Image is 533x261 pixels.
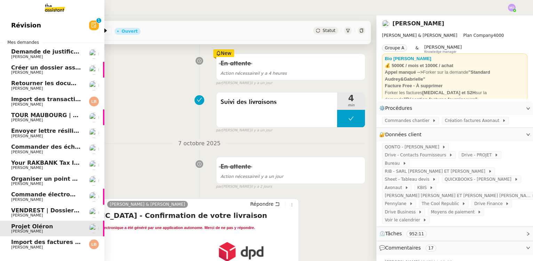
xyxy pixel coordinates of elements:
[250,80,272,86] span: il y a un jour
[11,134,43,138] span: [PERSON_NAME]
[445,117,502,124] span: Création factures Axonaut
[11,165,43,170] span: [PERSON_NAME]
[221,60,251,67] span: En attente
[221,164,251,170] span: En attente
[379,131,424,139] span: 🔐
[89,239,99,249] img: svg
[89,208,99,218] img: users%2FfjlNmCTkLiVoA3HQjY3GA5JXGxb2%2Favatar%2Fstarofservice_97480retdsc0392.png
[445,176,514,183] span: QUICKBOOKS - [PERSON_NAME]
[11,197,43,202] span: [PERSON_NAME]
[385,184,405,191] span: Axonaut
[385,63,453,68] strong: 💰 5000€ / mois et 1000€ / achat
[97,18,100,24] p: 1
[11,70,43,75] span: [PERSON_NAME]
[11,144,161,150] span: Commander des échantillons pour Saint Nicolas
[323,28,335,33] span: Statut
[173,139,226,148] span: 7 octobre 2025
[11,207,142,214] span: VENDREST | Dossiers Drive - SCI Gabrielle
[248,200,282,208] button: Répondre
[77,226,255,230] span: Ce message électronique a été généré par une application autonome. Merci de ne pas y répondre.
[417,184,429,191] span: KBIS
[250,128,272,133] span: il y a un jour
[385,152,449,158] span: Drive - Contacts Fournisseurs
[385,200,409,207] span: Pennylane
[216,80,222,86] span: par
[216,184,272,190] small: [PERSON_NAME]
[250,201,273,207] span: Répondre
[89,128,99,138] img: users%2FutyFSk64t3XkVZvBICD9ZGkOt3Y2%2Favatar%2F51cb3b97-3a78-460b-81db-202cf2efb2f3
[11,223,53,230] span: Projet Oléron
[11,229,43,234] span: [PERSON_NAME]
[11,86,43,91] span: [PERSON_NAME]
[89,144,99,154] img: users%2FfjlNmCTkLiVoA3HQjY3GA5JXGxb2%2Favatar%2Fstarofservice_97480retdsc0392.png
[425,245,436,252] nz-tag: 17
[11,176,132,182] span: Organiser un point de synchronisation
[424,44,462,54] app-user-label: Knowledge manager
[385,70,423,75] strong: Appel manqué -->
[431,209,477,215] span: Moyens de paiement
[385,117,432,124] span: Commandes chantier
[11,48,180,55] span: Demande de justificatifs Pennylane - septembre 2025
[96,18,101,23] nz-badge-sup: 1
[221,174,283,179] span: il y a un jour
[376,128,533,141] div: 🔐Données client
[382,33,457,38] span: [PERSON_NAME] & [PERSON_NAME]
[385,83,443,88] strong: Facture Free - À supprimer
[89,192,99,202] img: users%2FfjlNmCTkLiVoA3HQjY3GA5JXGxb2%2Favatar%2Fstarofservice_97480retdsc0392.png
[385,160,403,167] span: Bureau
[121,29,137,33] div: Ouvert
[11,213,43,218] span: [PERSON_NAME]
[221,97,333,107] span: Suivi des livraisons
[461,152,494,158] span: Drive - PROJET
[11,118,43,122] span: [PERSON_NAME]
[424,50,456,54] span: Knowledge manager
[11,160,149,166] span: Your RAKBANK Tax Invoice / Tax Credit Note
[385,105,412,111] span: Procédures
[404,97,477,102] strong: "Réception factures fournisseurs"
[11,150,43,154] span: [PERSON_NAME]
[11,96,141,103] span: Import des transaction CB - octobre 2025
[11,80,175,87] span: Retourner les documents pour ouverture de compte
[89,49,99,59] img: users%2FfjlNmCTkLiVoA3HQjY3GA5JXGxb2%2Favatar%2Fstarofservice_97480retdsc0392.png
[385,132,422,137] span: Données client
[385,217,423,223] span: Voir le calendrier
[89,176,99,186] img: users%2FutyFSk64t3XkVZvBICD9ZGkOt3Y2%2Favatar%2F51cb3b97-3a78-460b-81db-202cf2efb2f3
[11,64,128,71] span: Créer un dossier assurance Descudet
[385,245,421,251] span: Commentaires
[89,65,99,75] img: users%2FfjlNmCTkLiVoA3HQjY3GA5JXGxb2%2Favatar%2Fstarofservice_97480retdsc0392.png
[376,227,533,240] div: ⏲️Tâches 952:11
[11,20,41,31] span: Révision
[415,44,419,54] span: &
[216,80,272,86] small: [PERSON_NAME]
[11,102,43,107] span: [PERSON_NAME]
[11,191,192,198] span: Commande électroménagers Boulanger - PROJET OLERON
[463,33,493,38] span: Plan Company
[89,223,99,233] img: users%2FfjlNmCTkLiVoA3HQjY3GA5JXGxb2%2Favatar%2Fstarofservice_97480retdsc0392.png
[379,231,432,236] span: ⏲️
[216,128,272,133] small: [PERSON_NAME]
[221,71,257,76] span: Action nécessaire
[107,201,188,207] a: [PERSON_NAME] & [PERSON_NAME]
[385,69,525,82] div: Forker sur la demande
[406,230,427,237] nz-tag: 952:11
[11,55,43,59] span: [PERSON_NAME]
[221,174,257,179] span: Action nécessaire
[11,128,148,134] span: Envoyer lettre résiliation à WORKS AGENCY
[3,39,43,46] span: Mes demandes
[385,70,490,82] strong: "Standard Audrey&Gabrielle"
[385,56,431,61] a: Bio [PERSON_NAME]
[337,103,365,108] span: min
[385,192,532,199] span: [PERSON_NAME] [PERSON_NAME] ET [PERSON_NAME] [PERSON_NAME]
[385,89,525,103] div: Forker les factures sur la demande
[385,168,488,175] span: RIB - SARL [PERSON_NAME] ET [PERSON_NAME]
[382,20,390,27] img: users%2FfjlNmCTkLiVoA3HQjY3GA5JXGxb2%2Favatar%2Fstarofservice_97480retdsc0392.png
[216,128,222,133] span: par
[508,4,516,11] img: svg
[89,160,99,170] img: users%2FfjlNmCTkLiVoA3HQjY3GA5JXGxb2%2Favatar%2Fstarofservice_97480retdsc0392.png
[376,241,533,255] div: 💬Commentaires 17
[385,209,418,215] span: Drive Business
[422,90,476,95] strong: [MEDICAL_DATA] et S2H
[89,81,99,90] img: users%2F2TyHGbgGwwZcFhdWHiwf3arjzPD2%2Favatar%2F1545394186276.jpeg
[379,245,439,251] span: 💬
